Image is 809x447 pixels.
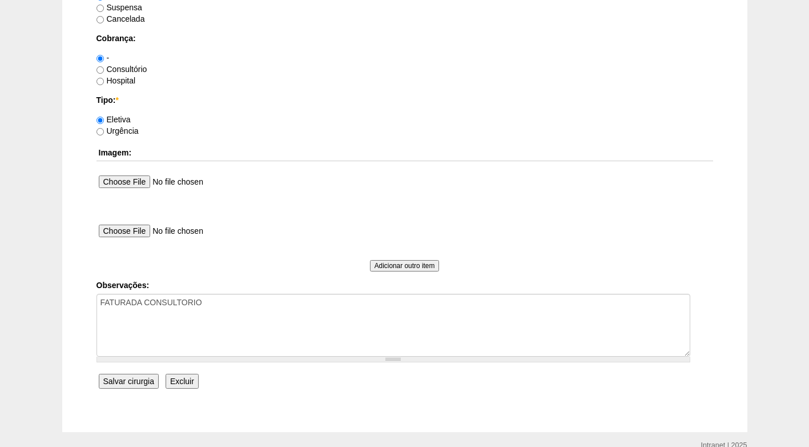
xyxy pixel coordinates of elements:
th: Imagem: [96,145,713,161]
label: Consultório [96,65,147,74]
input: Consultório [96,66,104,74]
label: Cancelada [96,14,145,23]
input: Eletiva [96,117,104,124]
label: Eletiva [96,115,131,124]
input: Cancelada [96,16,104,23]
input: Suspensa [96,5,104,12]
input: Urgência [96,128,104,135]
label: Tipo: [96,94,713,106]
label: Hospital [96,76,136,85]
input: Hospital [96,78,104,85]
input: - [96,55,104,62]
label: - [96,53,110,62]
textarea: FATURADA CONSULTORIO [96,294,690,357]
input: Adicionar outro item [370,260,440,272]
label: Observações: [96,280,713,291]
label: Cobrança: [96,33,713,44]
input: Excluir [166,374,199,389]
input: Salvar cirurgia [99,374,159,389]
label: Urgência [96,126,139,135]
label: Suspensa [96,3,142,12]
span: Este campo é obrigatório. [115,95,118,105]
